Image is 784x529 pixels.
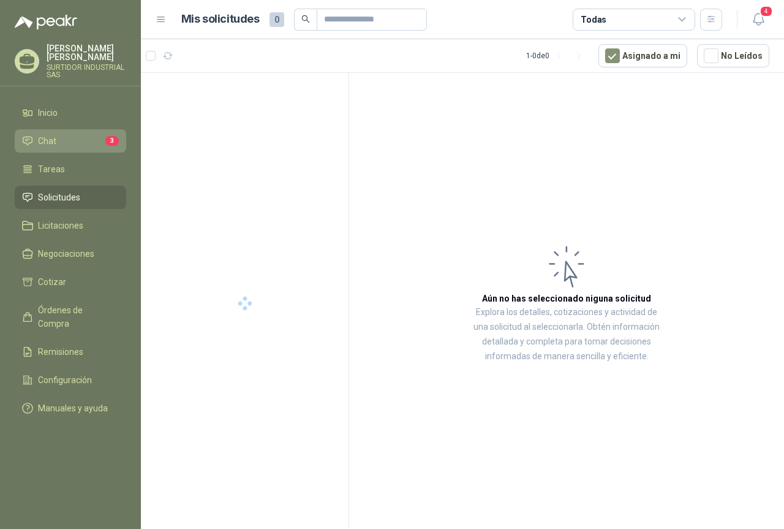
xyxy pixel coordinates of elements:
span: 3 [105,136,119,146]
p: Explora los detalles, cotizaciones y actividad de una solicitud al seleccionarla. Obtén informaci... [472,305,661,364]
span: search [301,15,310,23]
a: Tareas [15,158,126,181]
span: Cotizar [38,275,66,289]
span: Licitaciones [38,219,83,232]
span: Remisiones [38,345,83,359]
span: Manuales y ayuda [38,402,108,415]
span: Solicitudes [38,191,80,204]
span: Chat [38,134,56,148]
h1: Mis solicitudes [181,10,260,28]
img: Logo peakr [15,15,77,29]
a: Configuración [15,368,126,392]
a: Negociaciones [15,242,126,265]
span: Negociaciones [38,247,94,261]
span: Tareas [38,162,65,176]
a: Remisiones [15,340,126,363]
p: [PERSON_NAME] [PERSON_NAME] [47,44,126,61]
button: Asignado a mi [598,44,687,67]
span: Órdenes de Compra [38,303,115,330]
span: 0 [269,12,284,27]
a: Licitaciones [15,214,126,237]
a: Cotizar [15,270,126,294]
a: Solicitudes [15,186,126,209]
span: 4 [759,6,773,17]
a: Inicio [15,101,126,124]
a: Órdenes de Compra [15,299,126,335]
span: Configuración [38,373,92,387]
button: 4 [747,9,769,31]
div: Todas [581,13,606,26]
p: SURTIDOR INDUSTRIAL SAS [47,64,126,78]
span: Inicio [38,106,58,120]
button: No Leídos [697,44,769,67]
div: 1 - 0 de 0 [526,46,589,66]
a: Chat3 [15,129,126,153]
a: Manuales y ayuda [15,397,126,420]
h3: Aún no has seleccionado niguna solicitud [482,292,651,305]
